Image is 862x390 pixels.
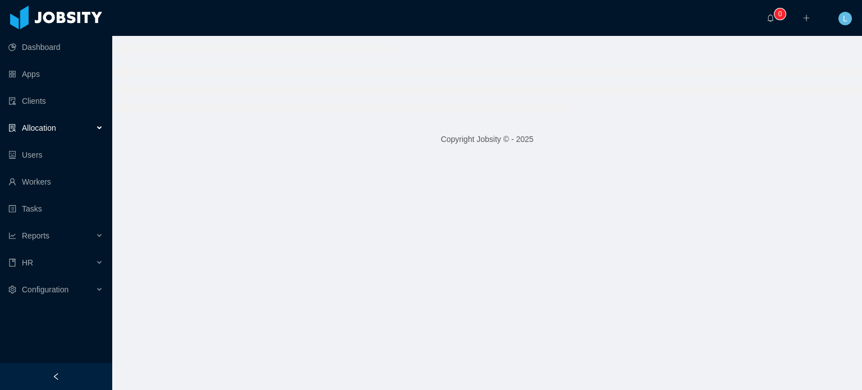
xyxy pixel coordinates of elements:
[22,231,49,240] span: Reports
[112,120,862,159] footer: Copyright Jobsity © - 2025
[767,14,774,22] i: icon: bell
[8,90,103,112] a: icon: auditClients
[22,123,56,132] span: Allocation
[8,286,16,293] i: icon: setting
[8,259,16,267] i: icon: book
[22,285,68,294] span: Configuration
[843,12,847,25] span: L
[8,171,103,193] a: icon: userWorkers
[8,63,103,85] a: icon: appstoreApps
[8,198,103,220] a: icon: profileTasks
[803,14,810,22] i: icon: plus
[22,258,33,267] span: HR
[8,124,16,132] i: icon: solution
[774,8,786,20] sup: 0
[8,232,16,240] i: icon: line-chart
[8,144,103,166] a: icon: robotUsers
[8,36,103,58] a: icon: pie-chartDashboard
